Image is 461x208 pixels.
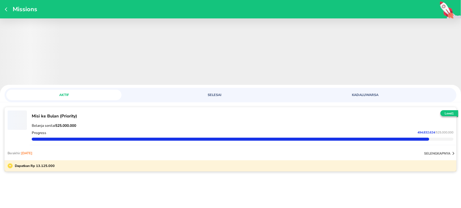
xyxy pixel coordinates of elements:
p: Progress [32,130,46,135]
button: selengkapnya [424,150,456,156]
span: / 525.000.000 [435,130,453,135]
span: Belanja senilai [32,123,76,128]
p: Dapatkan Rp 13.125.000 [13,163,55,168]
strong: 525.000.000 [55,123,76,128]
p: Level 1 [439,111,459,116]
span: 494.832.624 [417,130,435,135]
a: SELESAI [157,90,304,100]
p: selengkapnya [424,151,450,156]
a: AKTIF [6,90,153,100]
p: Misi ke Bulan (Priority) [32,113,453,119]
span: ‌ [8,110,27,130]
a: KADALUWARSA [308,90,455,100]
button: ‌ [8,110,27,130]
span: KADALUWARSA [311,93,419,97]
p: Berakhir: [8,151,32,155]
span: [DATE] [21,151,32,155]
span: AKTIF [10,93,118,97]
span: SELESAI [161,93,268,97]
div: loyalty mission tabs [5,88,456,100]
p: Missions [10,5,37,13]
